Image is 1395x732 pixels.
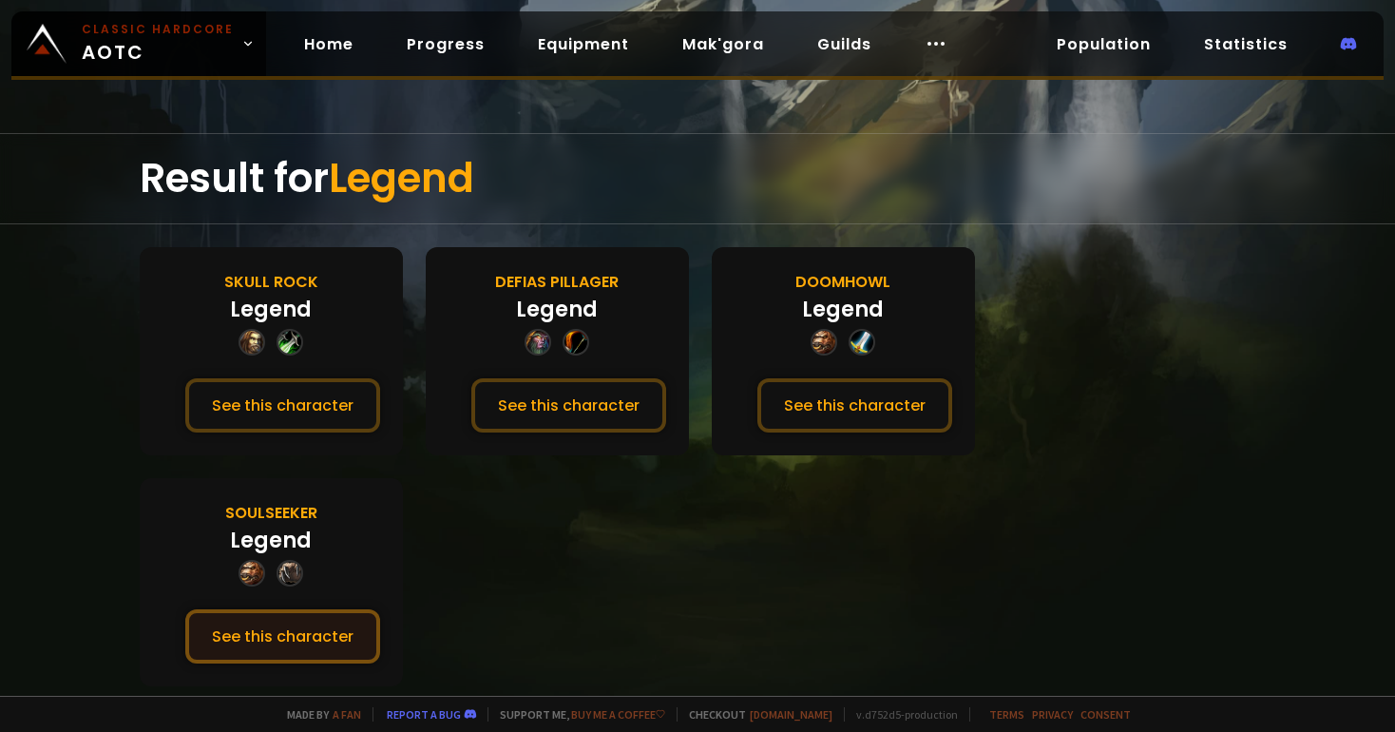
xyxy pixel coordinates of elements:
button: See this character [757,378,952,433]
a: Home [289,25,369,64]
a: Report a bug [387,707,461,722]
button: See this character [471,378,666,433]
a: Classic HardcoreAOTC [11,11,266,76]
a: Progress [392,25,500,64]
div: Legend [230,294,312,325]
span: Made by [276,707,361,722]
a: Buy me a coffee [571,707,665,722]
div: Defias Pillager [495,270,619,294]
small: Classic Hardcore [82,21,234,38]
a: Mak'gora [667,25,779,64]
span: AOTC [82,21,234,67]
span: Checkout [677,707,832,722]
span: Support me, [487,707,665,722]
a: Terms [989,707,1024,722]
a: a fan [333,707,361,722]
button: See this character [185,378,380,433]
a: Privacy [1032,707,1073,722]
a: Guilds [802,25,887,64]
div: Skull Rock [224,270,318,294]
a: Equipment [523,25,644,64]
div: Doomhowl [795,270,890,294]
a: Statistics [1189,25,1303,64]
div: Soulseeker [225,501,317,525]
a: [DOMAIN_NAME] [750,707,832,722]
div: Legend [230,525,312,556]
div: Legend [802,294,884,325]
div: Result for [140,134,1255,223]
span: v. d752d5 - production [844,707,958,722]
a: Population [1041,25,1166,64]
button: See this character [185,609,380,664]
span: Legend [329,150,474,206]
div: Legend [516,294,598,325]
a: Consent [1080,707,1131,722]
